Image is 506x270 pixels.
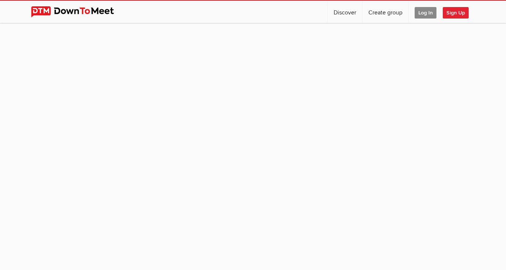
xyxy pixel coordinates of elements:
a: Create group [362,1,408,23]
img: DownToMeet [31,6,125,17]
a: Sign Up [443,1,475,23]
span: Sign Up [443,7,469,19]
a: Discover [328,1,362,23]
a: Log In [409,1,442,23]
span: Log In [415,7,436,19]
